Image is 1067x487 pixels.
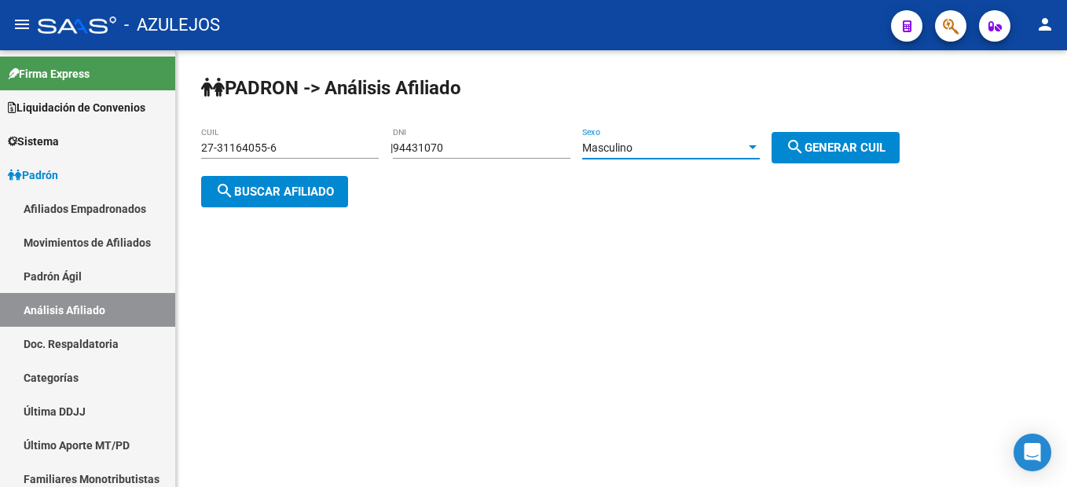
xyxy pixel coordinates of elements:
[8,99,145,116] span: Liquidación de Convenios
[772,132,900,163] button: Generar CUIL
[786,141,885,155] span: Generar CUIL
[8,167,58,184] span: Padrón
[13,15,31,34] mat-icon: menu
[124,8,220,42] span: - AZULEJOS
[582,141,632,154] span: Masculino
[1036,15,1054,34] mat-icon: person
[786,137,805,156] mat-icon: search
[8,133,59,150] span: Sistema
[215,181,234,200] mat-icon: search
[201,77,461,99] strong: PADRON -> Análisis Afiliado
[201,176,348,207] button: Buscar afiliado
[215,185,334,199] span: Buscar afiliado
[390,141,911,154] div: |
[8,65,90,82] span: Firma Express
[1014,434,1051,471] div: Open Intercom Messenger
